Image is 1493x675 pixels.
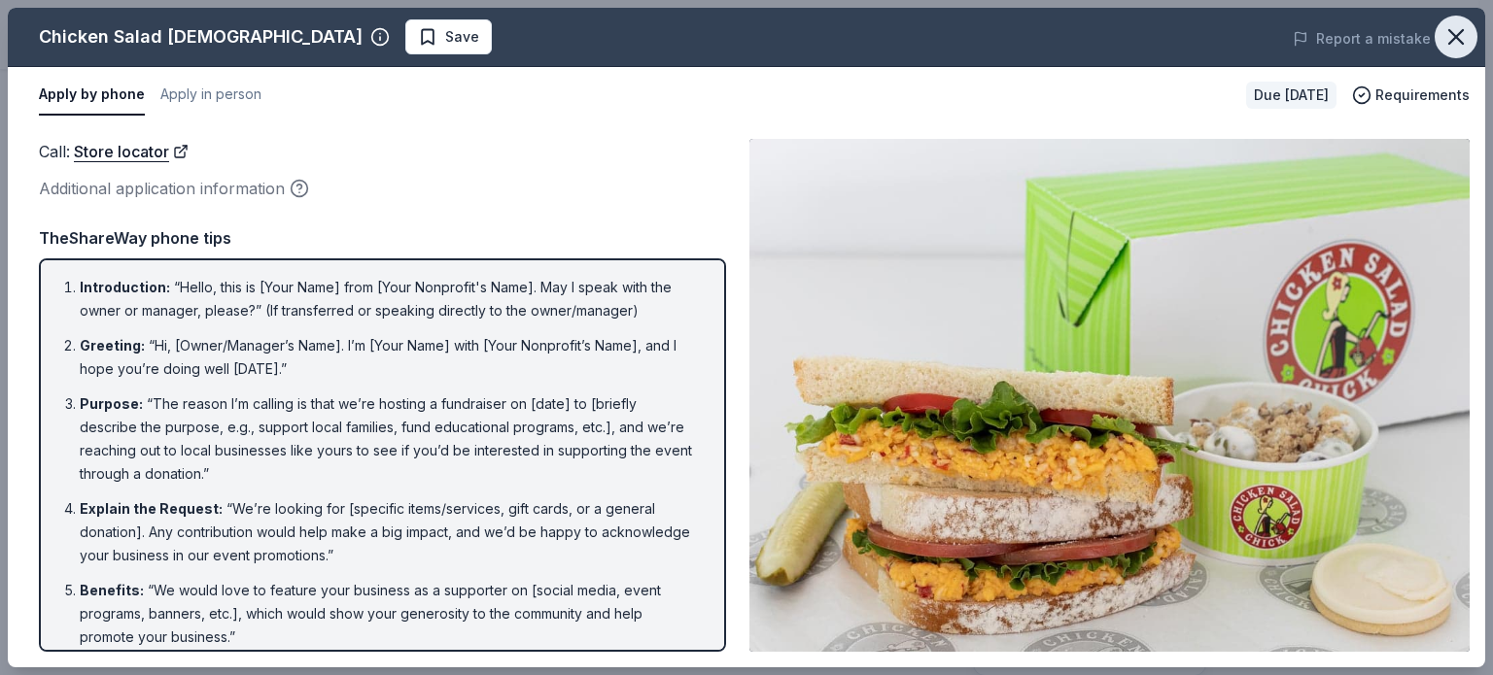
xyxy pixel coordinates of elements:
[80,334,697,381] li: “Hi, [Owner/Manager’s Name]. I’m [Your Name] with [Your Nonprofit’s Name], and I hope you’re doin...
[39,225,726,251] div: TheShareWay phone tips
[80,337,145,354] span: Greeting :
[39,176,726,201] div: Additional application information
[1375,84,1470,107] span: Requirements
[80,395,143,412] span: Purpose :
[74,139,189,164] a: Store locator
[445,25,479,49] span: Save
[80,279,170,295] span: Introduction :
[39,75,145,116] button: Apply by phone
[39,139,726,164] div: Call :
[80,497,697,567] li: “We’re looking for [specific items/services, gift cards, or a general donation]. Any contribution...
[80,582,144,598] span: Benefits :
[80,579,697,649] li: “We would love to feature your business as a supporter on [social media, event programs, banners,...
[1293,27,1431,51] button: Report a mistake
[749,139,1470,652] img: Image for Chicken Salad Chick
[160,75,261,116] button: Apply in person
[405,19,492,54] button: Save
[1246,82,1337,109] div: Due [DATE]
[1352,84,1470,107] button: Requirements
[39,21,363,52] div: Chicken Salad [DEMOGRAPHIC_DATA]
[80,392,697,486] li: “The reason I’m calling is that we’re hosting a fundraiser on [date] to [briefly describe the pur...
[80,276,697,322] li: “Hello, this is [Your Name] from [Your Nonprofit's Name]. May I speak with the owner or manager, ...
[80,500,223,517] span: Explain the Request :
